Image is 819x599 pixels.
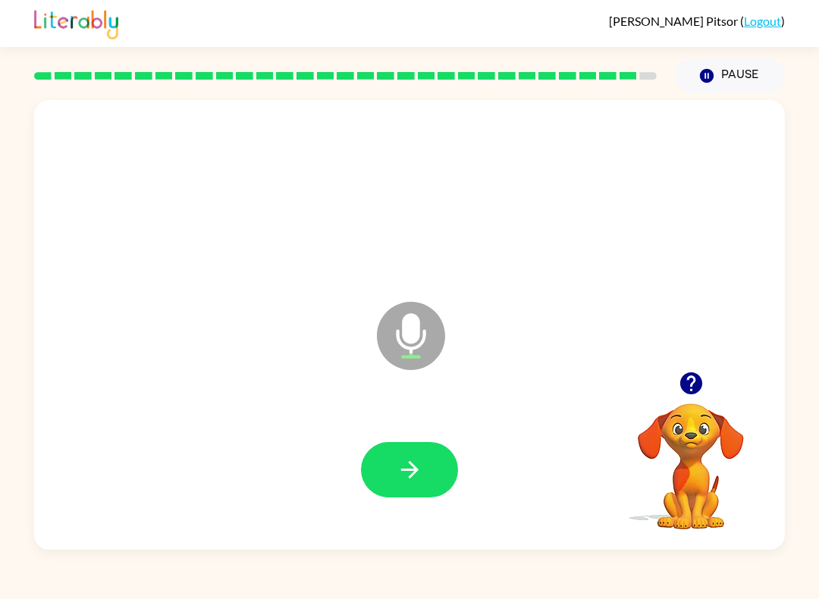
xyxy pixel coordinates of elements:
span: [PERSON_NAME] Pitsor [609,14,740,28]
div: ( ) [609,14,785,28]
button: Pause [675,58,785,93]
a: Logout [744,14,781,28]
video: Your browser must support playing .mp4 files to use Literably. Please try using another browser. [615,380,767,532]
img: Literably [34,6,118,39]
